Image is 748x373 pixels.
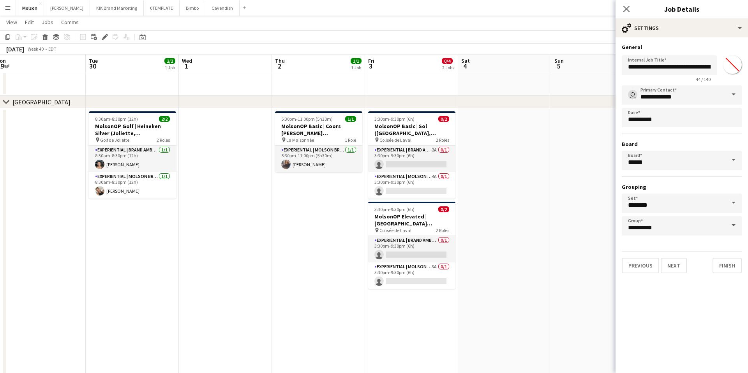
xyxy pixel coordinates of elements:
div: 1 Job [351,65,361,70]
span: Colisée de Laval [379,137,411,143]
span: Wed [182,57,192,64]
span: Tue [89,57,98,64]
span: 4 [460,62,470,70]
button: Previous [622,258,659,273]
a: Comms [58,17,82,27]
span: 2/2 [159,116,170,122]
app-card-role: Experiential | Brand Ambassador0/13:30pm-9:30pm (6h) [368,236,455,262]
app-job-card: 3:30pm-9:30pm (6h)0/2MolsonOP Elevated | [GEOGRAPHIC_DATA] ([GEOGRAPHIC_DATA], [GEOGRAPHIC_DATA])... [368,202,455,289]
span: Golf de Joliette [100,137,129,143]
span: 3:30pm-9:30pm (6h) [374,116,415,122]
a: View [3,17,20,27]
span: Sun [554,57,564,64]
app-card-role: Experiential | Molson Brand Specialist1/15:30pm-11:00pm (5h30m)[PERSON_NAME] [275,146,362,172]
span: 2/2 [164,58,175,64]
button: Finish [713,258,742,273]
span: Colisée de Laval [379,227,411,233]
span: Jobs [42,19,53,26]
app-card-role: Experiential | Molson Brand Specialist3A0/13:30pm-9:30pm (6h) [368,262,455,289]
div: EDT [48,46,56,52]
span: 2 Roles [436,227,449,233]
span: 0/4 [442,58,453,64]
div: 2 Jobs [442,65,454,70]
span: 8:30am-8:30pm (12h) [95,116,138,122]
span: 0/2 [438,206,449,212]
span: View [6,19,17,26]
button: Bimbo [180,0,205,16]
span: 1 [181,62,192,70]
button: KIK Brand Marketing [90,0,144,16]
span: 5:30pm-11:00pm (5h30m) [281,116,333,122]
button: [PERSON_NAME] [44,0,90,16]
h3: General [622,44,742,51]
span: 30 [88,62,98,70]
h3: Job Details [616,4,748,14]
app-job-card: 3:30pm-9:30pm (6h)0/2MolsonOP Basic | Sol ([GEOGRAPHIC_DATA], [GEOGRAPHIC_DATA]) Colisée de Laval... [368,111,455,199]
app-card-role: Experiential | Molson Brand Specialist4A0/13:30pm-9:30pm (6h) [368,172,455,199]
span: 2 Roles [157,137,170,143]
span: Edit [25,19,34,26]
h3: MolsonOP Basic | Coors [PERSON_NAME] ([GEOGRAPHIC_DATA], [GEOGRAPHIC_DATA]) [275,123,362,137]
span: 3 [367,62,374,70]
div: Settings [616,19,748,37]
app-card-role: Experiential | Brand Ambassador1/18:30am-8:30pm (12h)[PERSON_NAME] [89,146,176,172]
span: 2 Roles [436,137,449,143]
button: Molson [16,0,44,16]
div: [DATE] [6,45,24,53]
app-card-role: Experiential | Molson Brand Specialist1/18:30am-8:30pm (12h)[PERSON_NAME] [89,172,176,199]
div: [GEOGRAPHIC_DATA] [12,98,71,106]
span: 44 / 140 [690,76,717,82]
span: 1/1 [345,116,356,122]
app-job-card: 5:30pm-11:00pm (5h30m)1/1MolsonOP Basic | Coors [PERSON_NAME] ([GEOGRAPHIC_DATA], [GEOGRAPHIC_DAT... [275,111,362,172]
h3: Board [622,141,742,148]
span: 1/1 [351,58,362,64]
span: Week 40 [26,46,45,52]
app-card-role: Experiential | Brand Ambassador2A0/13:30pm-9:30pm (6h) [368,146,455,172]
span: Comms [61,19,79,26]
span: La Maisonnée [286,137,314,143]
a: Jobs [39,17,56,27]
span: Sat [461,57,470,64]
span: 2 [274,62,285,70]
span: 3:30pm-9:30pm (6h) [374,206,415,212]
h3: Grouping [622,183,742,190]
h3: MolsonOP Basic | Sol ([GEOGRAPHIC_DATA], [GEOGRAPHIC_DATA]) [368,123,455,137]
a: Edit [22,17,37,27]
span: 5 [553,62,564,70]
span: 1 Role [345,137,356,143]
span: Fri [368,57,374,64]
button: Next [661,258,687,273]
h3: MolsonOP Golf | Heineken Silver (Joliette, [GEOGRAPHIC_DATA]) [89,123,176,137]
h3: MolsonOP Elevated | [GEOGRAPHIC_DATA] ([GEOGRAPHIC_DATA], [GEOGRAPHIC_DATA]) [368,213,455,227]
span: 0/2 [438,116,449,122]
app-job-card: 8:30am-8:30pm (12h)2/2MolsonOP Golf | Heineken Silver (Joliette, [GEOGRAPHIC_DATA]) Golf de Jolie... [89,111,176,199]
span: Thu [275,57,285,64]
button: 0TEMPLATE [144,0,180,16]
button: Cavendish [205,0,240,16]
div: 1 Job [165,65,175,70]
